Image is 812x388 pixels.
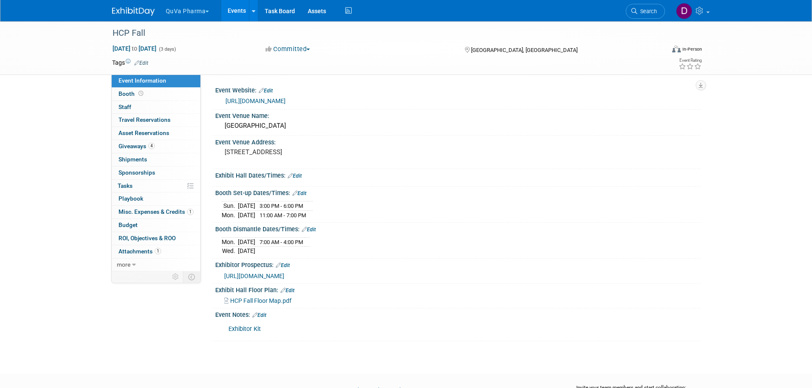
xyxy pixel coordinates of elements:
span: 1 [187,209,194,215]
a: Edit [276,262,290,268]
span: to [130,45,139,52]
div: Booth Set-up Dates/Times: [215,187,700,198]
div: Event Format [615,44,702,57]
div: Event Venue Address: [215,136,700,147]
a: Attachments1 [112,245,200,258]
span: 11:00 AM - 7:00 PM [260,212,306,218]
div: In-Person [682,46,702,52]
td: Mon. [222,210,238,219]
a: Playbook [112,193,200,205]
span: Staff [118,103,131,110]
td: Personalize Event Tab Strip [168,271,183,282]
span: Misc. Expenses & Credits [118,208,194,215]
a: Edit [134,60,148,66]
span: Booth not reserved yet [137,90,145,97]
button: Committed [263,45,313,54]
div: Event Rating [679,58,702,63]
div: Exhibitor Prospectus: [215,259,700,270]
a: Event Information [112,75,200,87]
span: Asset Reservations [118,129,169,136]
a: Search [626,4,665,19]
div: [GEOGRAPHIC_DATA] [222,119,694,132]
a: HCP Fall Floor Map.pdf [224,297,292,304]
div: Exhibit Hall Floor Plan: [215,284,700,295]
a: Edit [288,173,302,179]
img: ExhibitDay [112,7,155,16]
td: [DATE] [238,247,255,256]
a: Edit [292,190,306,196]
span: Tasks [118,182,133,189]
span: (3 days) [158,46,176,52]
a: [URL][DOMAIN_NAME] [225,98,286,104]
span: 1 [155,248,161,254]
span: Giveaways [118,143,155,149]
span: Shipments [118,156,147,163]
td: [DATE] [238,210,255,219]
span: HCP Fall Floor Map.pdf [230,297,292,304]
span: ROI, Objectives & ROO [118,235,176,241]
td: Tags [112,58,148,67]
a: more [112,259,200,271]
div: Exhibit Hall Dates/Times: [215,169,700,180]
span: 3:00 PM - 6:00 PM [260,203,303,209]
a: ROI, Objectives & ROO [112,232,200,245]
a: Tasks [112,180,200,193]
a: Misc. Expenses & Credits1 [112,206,200,218]
span: Search [637,8,657,14]
div: HCP Fall [110,26,652,41]
span: Budget [118,221,138,228]
span: Event Information [118,77,166,84]
a: Booth [112,88,200,101]
span: more [117,261,130,268]
span: 4 [148,143,155,149]
span: Sponsorships [118,169,155,176]
td: Mon. [222,237,238,247]
div: Event Notes: [215,308,700,319]
a: Staff [112,101,200,114]
a: Edit [259,88,273,94]
a: Edit [280,287,295,293]
a: [URL][DOMAIN_NAME] [224,273,284,279]
span: Playbook [118,195,143,202]
span: Attachments [118,248,161,255]
a: Exhibitor Kit [228,325,261,333]
img: Danielle Mitchell [676,3,692,19]
span: Travel Reservations [118,116,170,123]
a: Shipments [112,153,200,166]
img: Format-Inperson.png [672,46,681,52]
a: Giveaways4 [112,140,200,153]
div: Event Venue Name: [215,109,700,120]
td: Sun. [222,201,238,210]
a: Edit [302,227,316,233]
pre: [STREET_ADDRESS] [225,148,408,156]
span: [DATE] [DATE] [112,45,157,52]
td: [DATE] [238,201,255,210]
td: Toggle Event Tabs [183,271,200,282]
div: Event Website: [215,84,700,95]
div: Booth Dismantle Dates/Times: [215,223,700,234]
a: Sponsorships [112,167,200,179]
td: Wed. [222,247,238,256]
a: Travel Reservations [112,114,200,126]
td: [DATE] [238,237,255,247]
span: 7:00 AM - 4:00 PM [260,239,303,245]
a: Asset Reservations [112,127,200,140]
a: Edit [252,312,266,318]
a: Budget [112,219,200,232]
span: [GEOGRAPHIC_DATA], [GEOGRAPHIC_DATA] [471,47,578,53]
span: Booth [118,90,145,97]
